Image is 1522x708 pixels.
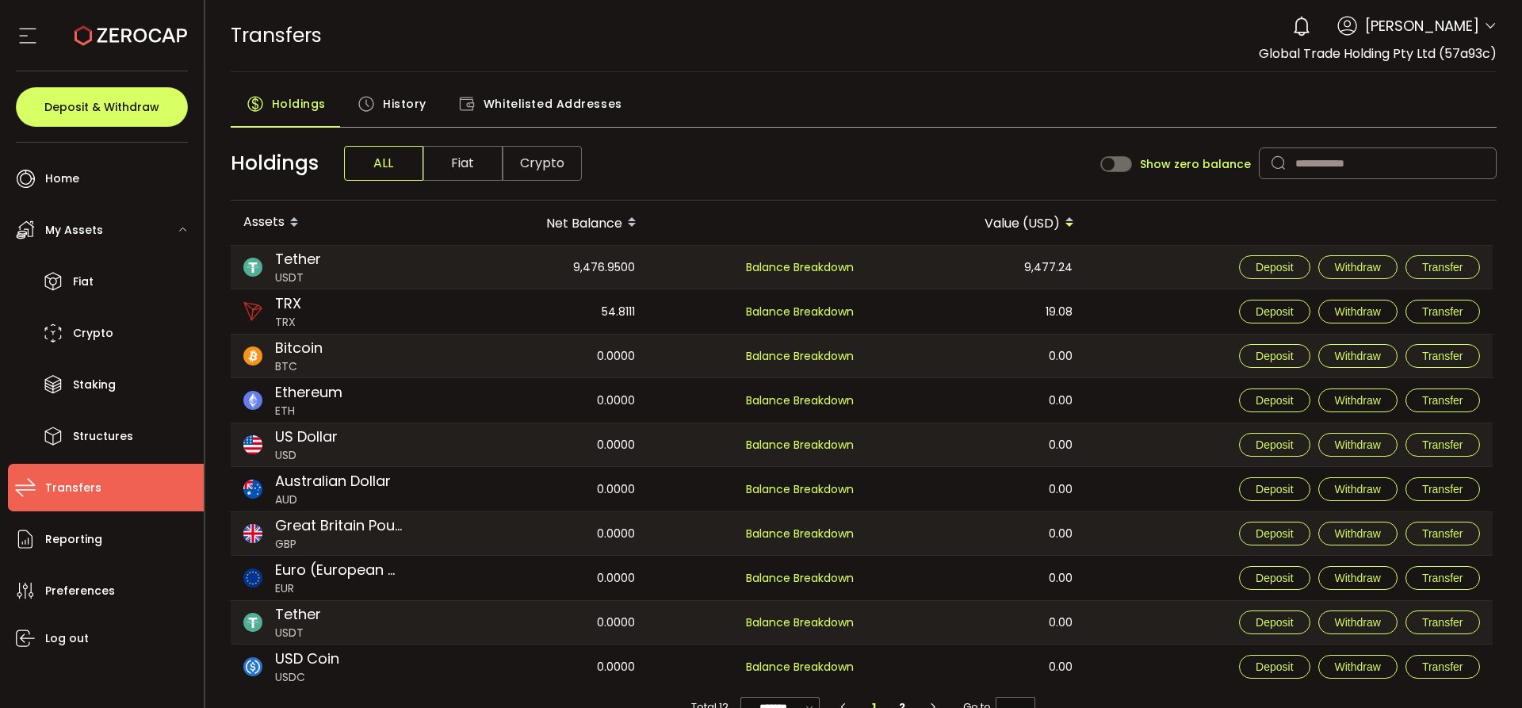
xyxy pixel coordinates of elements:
span: Balance Breakdown [746,259,854,275]
span: Withdraw [1335,350,1381,362]
img: eth_portfolio.svg [243,391,262,410]
div: 0.00 [868,556,1085,600]
button: Withdraw [1318,655,1398,679]
span: Great Britain Pound [275,515,403,536]
button: Transfer [1405,300,1480,323]
img: btc_portfolio.svg [243,346,262,365]
span: Fiat [73,270,94,293]
img: usd_portfolio.svg [243,435,262,454]
span: USD [275,447,338,464]
span: ALL [344,146,423,181]
span: Bitcoin [275,337,323,358]
div: 0.0000 [430,335,648,377]
span: Withdraw [1335,394,1381,407]
span: GBP [275,536,403,553]
span: Tether [275,603,321,625]
div: 0.00 [868,335,1085,377]
button: Deposit [1239,566,1310,590]
span: Withdraw [1335,261,1381,274]
div: 19.08 [868,289,1085,334]
span: Transfer [1422,261,1463,274]
span: ETH [275,403,342,419]
span: USDT [275,270,321,286]
span: Transfer [1422,660,1463,673]
span: Balance Breakdown [746,392,854,410]
span: Balance Breakdown [746,569,854,587]
span: Balance Breakdown [746,658,854,676]
div: Chat Widget [1443,632,1522,708]
button: Withdraw [1318,388,1398,412]
span: Fiat [423,146,503,181]
div: 0.0000 [430,467,648,511]
span: Withdraw [1335,527,1381,540]
button: Withdraw [1318,477,1398,501]
span: EUR [275,580,403,597]
span: Balance Breakdown [746,525,854,543]
button: Withdraw [1318,610,1398,634]
img: usdt_portfolio.svg [243,258,262,277]
span: Deposit [1256,394,1293,407]
button: Deposit [1239,388,1310,412]
button: Withdraw [1318,344,1398,368]
span: Euro (European Monetary Unit) [275,559,403,580]
div: 0.00 [868,378,1085,423]
span: My Assets [45,219,103,242]
span: Balance Breakdown [746,347,854,365]
span: TRX [275,314,301,331]
button: Deposit [1239,255,1310,279]
button: Transfer [1405,477,1480,501]
span: Reporting [45,528,102,551]
span: Global Trade Holding Pty Ltd (57a93c) [1259,44,1497,63]
span: Holdings [231,148,319,178]
img: aud_portfolio.svg [243,480,262,499]
div: 0.00 [868,645,1085,689]
span: Deposit [1256,305,1293,318]
img: trx_portfolio.png [243,302,262,321]
button: Deposit [1239,610,1310,634]
div: 0.0000 [430,556,648,600]
span: Show zero balance [1140,159,1251,170]
img: eur_portfolio.svg [243,568,262,587]
span: Crypto [503,146,582,181]
span: Transfers [231,21,322,49]
button: Withdraw [1318,566,1398,590]
div: Net Balance [430,209,649,236]
span: Deposit [1256,483,1293,496]
img: usdc_portfolio.svg [243,657,262,676]
span: Deposit [1256,616,1293,629]
span: Transfer [1422,527,1463,540]
span: Transfer [1422,572,1463,584]
button: Deposit [1239,655,1310,679]
span: Deposit [1256,261,1293,274]
span: Withdraw [1335,438,1381,451]
button: Transfer [1405,610,1480,634]
button: Withdraw [1318,522,1398,545]
span: Transfer [1422,350,1463,362]
div: 9,476.9500 [430,246,648,289]
div: Value (USD) [868,209,1087,236]
div: 0.00 [868,601,1085,644]
span: Balance Breakdown [746,480,854,499]
span: History [383,88,426,120]
div: 0.0000 [430,378,648,423]
button: Deposit [1239,477,1310,501]
span: Deposit [1256,350,1293,362]
div: 0.00 [868,423,1085,466]
span: Home [45,167,79,190]
button: Deposit [1239,344,1310,368]
button: Deposit [1239,522,1310,545]
span: USD Coin [275,648,339,669]
div: 0.0000 [430,512,648,555]
span: Log out [45,627,89,650]
span: Withdraw [1335,305,1381,318]
span: US Dollar [275,426,338,447]
div: 0.0000 [430,645,648,689]
span: BTC [275,358,323,375]
span: Preferences [45,580,115,603]
span: Withdraw [1335,616,1381,629]
span: TRX [275,293,301,314]
div: 0.0000 [430,601,648,644]
button: Withdraw [1318,300,1398,323]
div: 0.00 [868,467,1085,511]
button: Withdraw [1318,433,1398,457]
